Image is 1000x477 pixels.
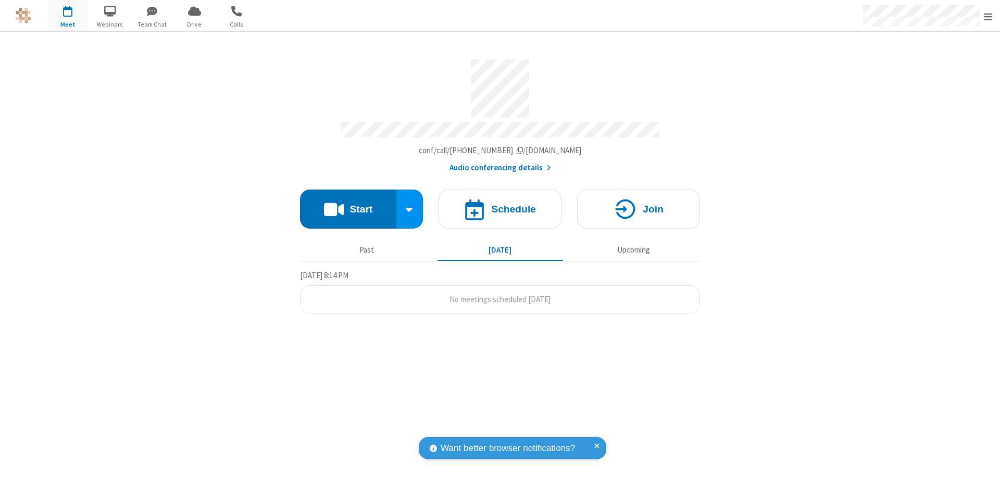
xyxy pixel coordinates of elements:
[449,294,551,304] span: No meetings scheduled [DATE]
[300,190,396,229] button: Start
[441,442,575,455] span: Want better browser notifications?
[304,240,430,260] button: Past
[300,269,700,314] section: Today's Meetings
[16,8,31,23] img: QA Selenium DO NOT DELETE OR CHANGE
[449,162,551,174] button: Audio conferencing details
[396,190,423,229] div: Start conference options
[175,20,214,29] span: Drive
[577,190,700,229] button: Join
[91,20,130,29] span: Webinars
[439,190,561,229] button: Schedule
[133,20,172,29] span: Team Chat
[491,204,536,214] h4: Schedule
[419,145,582,155] span: Copy my meeting room link
[300,270,348,280] span: [DATE] 8:14 PM
[571,240,696,260] button: Upcoming
[300,52,700,174] section: Account details
[217,20,256,29] span: Calls
[643,204,664,214] h4: Join
[48,20,87,29] span: Meet
[349,204,372,214] h4: Start
[438,240,563,260] button: [DATE]
[419,145,582,157] button: Copy my meeting room linkCopy my meeting room link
